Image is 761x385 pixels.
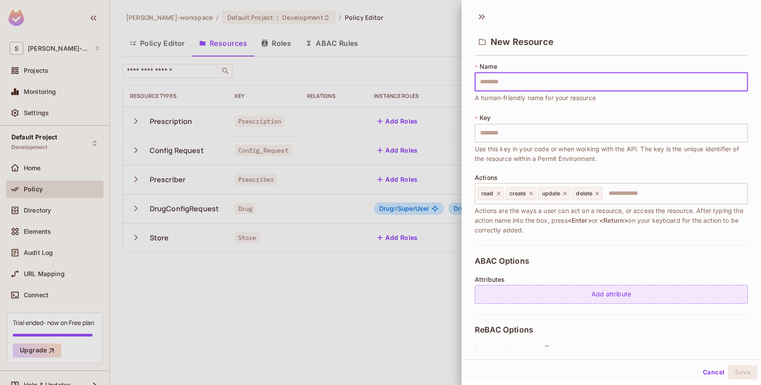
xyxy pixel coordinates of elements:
span: Name [480,63,497,70]
span: New Resource [491,37,554,47]
span: Roles on this resource [475,345,541,352]
div: Add attribute [475,285,748,304]
button: Save [728,365,757,379]
span: Key [480,114,491,121]
div: delete [572,187,602,200]
span: ReBAC Options [475,325,533,334]
span: <Enter> [568,217,592,224]
span: Actions [475,174,498,181]
span: A human-friendly name for your resource [475,93,596,103]
span: read [481,190,494,197]
span: update [542,190,561,197]
span: Attributes [475,276,505,283]
span: delete [576,190,592,197]
span: create [510,190,526,197]
div: create [506,187,536,200]
span: ABAC Options [475,257,529,265]
span: Actions are the ways a user can act on a resource, or access the resource. After typing the actio... [475,206,748,235]
div: read [477,187,504,200]
button: Cancel [699,365,728,379]
span: Use this key in your code or when working with the API. The key is the unique identifier of the r... [475,144,748,164]
span: <Return> [599,217,628,224]
div: update [538,187,571,200]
